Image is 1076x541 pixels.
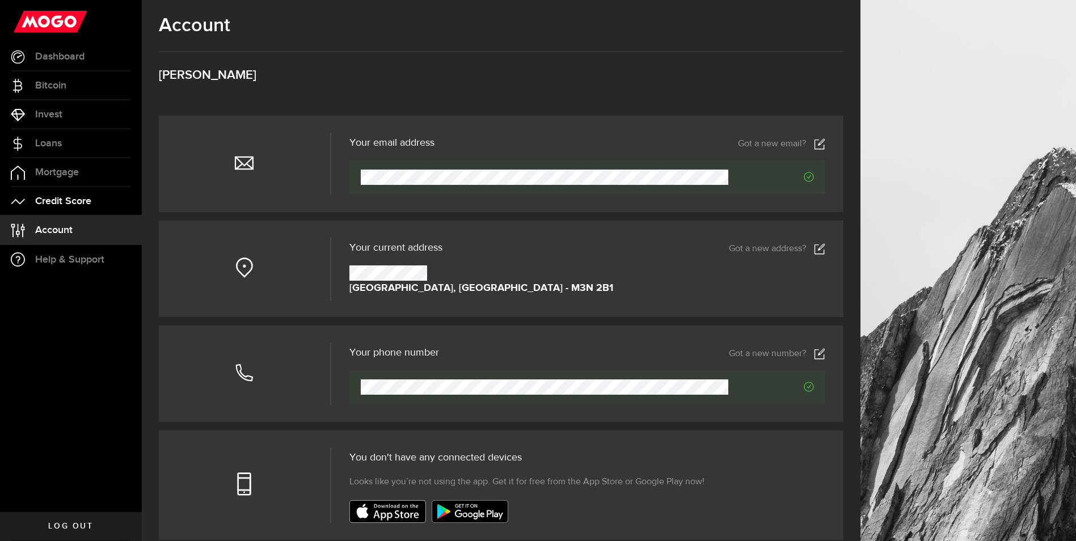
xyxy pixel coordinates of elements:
[9,5,43,39] button: Open LiveChat chat widget
[349,348,439,358] h3: Your phone number
[35,52,85,62] span: Dashboard
[35,255,104,265] span: Help & Support
[35,196,91,206] span: Credit Score
[729,243,825,255] a: Got a new address?
[349,138,434,148] h3: Your email address
[729,348,825,360] a: Got a new number?
[159,14,843,37] h1: Account
[432,500,508,523] img: badge-google-play.svg
[35,225,73,235] span: Account
[159,69,843,82] h3: [PERSON_NAME]
[35,138,62,149] span: Loans
[35,81,66,91] span: Bitcoin
[349,500,426,523] img: badge-app-store.svg
[48,522,93,530] span: Log out
[728,382,814,392] span: Verified
[349,243,442,253] span: Your current address
[349,453,522,463] span: You don't have any connected devices
[738,138,825,150] a: Got a new email?
[35,109,62,120] span: Invest
[35,167,79,177] span: Mortgage
[349,475,704,489] span: Looks like you’re not using the app. Get it for free from the App Store or Google Play now!
[349,281,613,296] strong: [GEOGRAPHIC_DATA], [GEOGRAPHIC_DATA] - M3N 2B1
[728,172,814,182] span: Verified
